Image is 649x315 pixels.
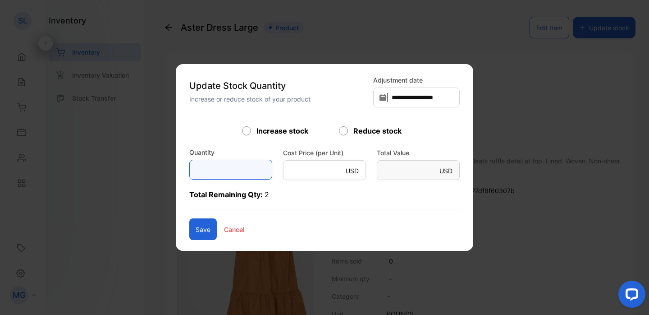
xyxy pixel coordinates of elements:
[265,190,269,199] span: 2
[373,75,460,85] label: Adjustment date
[189,189,460,209] p: Total Remaining Qty:
[283,148,366,157] label: Cost Price (per Unit)
[353,125,402,136] label: Reduce stock
[377,148,460,157] label: Total Value
[189,148,215,157] label: Quantity
[439,166,452,176] p: USD
[346,166,359,176] p: USD
[611,277,649,315] iframe: LiveChat chat widget
[189,218,217,240] button: Save
[256,125,308,136] label: Increase stock
[189,79,368,93] p: Update Stock Quantity
[224,225,244,234] p: Cancel
[189,94,368,104] p: Increase or reduce stock of your product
